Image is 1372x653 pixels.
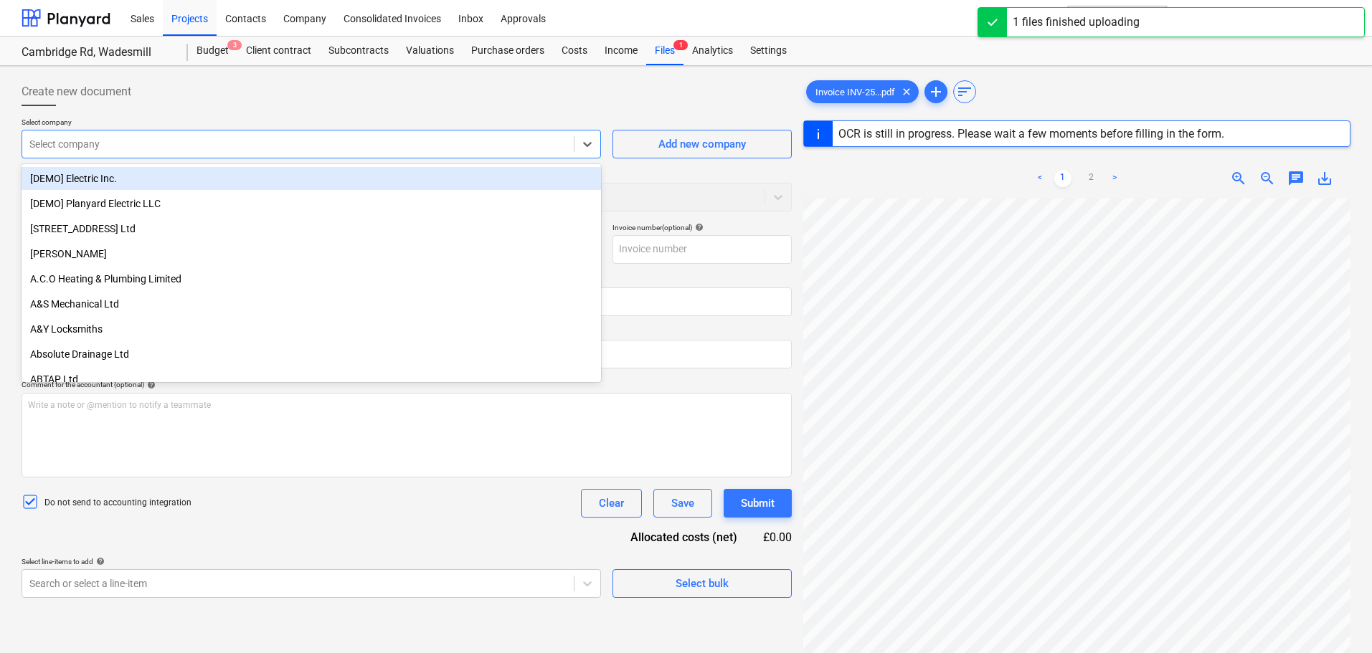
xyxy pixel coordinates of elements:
div: A&Y Locksmiths [22,318,601,340]
div: Submit [741,494,775,513]
button: Select bulk [612,569,792,598]
a: Settings [742,37,795,65]
a: Purchase orders [463,37,553,65]
a: Budget3 [188,37,237,65]
span: 3 [227,40,242,50]
div: 424 Goffs Lane Ltd [22,217,601,240]
span: Create new document [22,83,131,100]
span: help [93,557,105,566]
span: zoom_out [1259,170,1276,187]
div: A&S Mechanical Ltd [22,292,601,315]
div: Allocated costs (net) [605,529,760,545]
a: Files1 [646,37,683,65]
iframe: Chat Widget [1300,584,1372,653]
span: clear [898,83,915,100]
a: Next page [1106,170,1123,187]
div: Absolute Drainage Ltd [22,343,601,366]
button: Save [653,489,712,518]
p: Do not send to accounting integration [44,497,191,509]
div: [PERSON_NAME] [22,242,601,265]
div: Clear [599,494,624,513]
input: Due date not specified [412,287,792,316]
div: [DEMO] Planyard Electric LLC [22,192,601,215]
a: Income [596,37,646,65]
div: Add new company [658,135,746,153]
div: Invoice number (optional) [612,223,792,232]
span: sort [956,83,973,100]
button: Add new company [612,130,792,158]
div: Save [671,494,694,513]
div: Invoice INV-25...pdf [806,80,919,103]
div: 1 files finished uploading [1013,14,1140,31]
a: Page 2 [1083,170,1100,187]
span: zoom_in [1230,170,1247,187]
a: Previous page [1031,170,1049,187]
span: help [144,381,156,389]
span: help [692,223,704,232]
div: Select bulk [676,574,729,593]
span: 1 [673,40,688,50]
a: Subcontracts [320,37,397,65]
div: Cambridge Rd, Wadesmill [22,45,171,60]
div: £0.00 [760,529,792,545]
a: Client contract [237,37,320,65]
div: A.C.O Heating & Plumbing Limited [22,267,601,290]
div: A H Nicholls [22,242,601,265]
span: Invoice INV-25...pdf [807,87,904,97]
a: Valuations [397,37,463,65]
div: [STREET_ADDRESS] Ltd [22,217,601,240]
a: Costs [553,37,596,65]
div: OCR is still in progress. Please wait a few moments before filling in the form. [838,127,1224,140]
div: ABTAP Ltd [22,368,601,391]
input: Invoice number [612,235,792,264]
p: Select company [22,118,601,130]
span: add [927,83,945,100]
a: Analytics [683,37,742,65]
span: save_alt [1316,170,1333,187]
a: Page 1 is your current page [1054,170,1071,187]
span: chat [1287,170,1305,187]
div: [DEMO] Electric Inc. [22,167,601,190]
div: Budget [188,37,237,65]
div: Select line-items to add [22,557,601,566]
div: Files [646,37,683,65]
button: Clear [581,489,642,518]
div: Due date [412,275,792,285]
button: Submit [724,489,792,518]
div: Comment for the accountant (optional) [22,380,792,389]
